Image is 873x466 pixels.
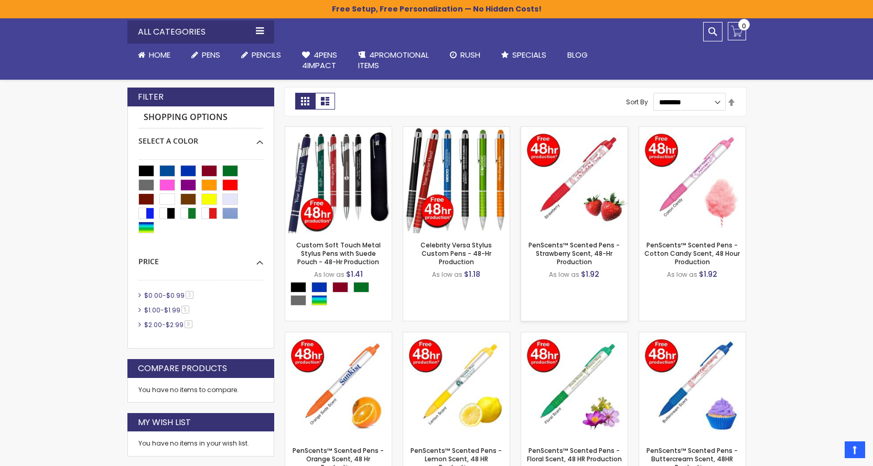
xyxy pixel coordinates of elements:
span: 0 [742,21,746,31]
a: 0 [728,22,746,40]
a: Custom Soft Touch Metal Stylus Pens with Suede Pouch - 48-Hr Production [285,126,392,135]
span: Specials [512,49,546,60]
a: Specials [491,44,557,67]
div: Price [138,249,263,267]
div: Grey [290,295,306,306]
a: $2.00-$2.999 [142,320,196,329]
strong: Compare Products [138,363,227,374]
img: Celebrity Versa Stylus Custom Pens - 48-Hr Production [403,127,510,233]
span: 4Pens 4impact [302,49,337,71]
a: Pencils [231,44,292,67]
a: PenScents™ Scented Pens - Orange Scent, 48 Hr Production [285,332,392,341]
div: You have no items to compare. [127,378,274,403]
span: $0.00 [144,291,163,300]
a: 4Pens4impact [292,44,348,78]
span: 5 [181,306,189,313]
img: PenScents™ Scented Pens - Strawberry Scent, 48-Hr Production [521,127,628,233]
a: Rush [439,44,491,67]
img: PenScents™ Scented Pens - Buttercream Scent, 48HR Production [639,332,746,439]
span: 3 [186,291,193,299]
strong: My Wish List [138,417,191,428]
strong: Filter [138,91,164,103]
strong: Shopping Options [138,106,263,129]
a: Pens [181,44,231,67]
span: Rush [460,49,480,60]
span: $1.41 [346,269,363,279]
span: $1.99 [164,306,180,315]
span: $2.99 [166,320,184,329]
div: Green [353,282,369,292]
label: Sort By [626,97,648,106]
span: Pencils [252,49,281,60]
a: PenScents™ Scented Pens - Cotton Candy Scent, 48 Hour Production [644,241,740,266]
a: $0.00-$0.993 [142,291,197,300]
a: PenScents™ Scented Pens - Strawberry Scent, 48-Hr Production [529,241,620,266]
a: PenScents™ Scented Pens - Lemon Scent, 48 HR Production [403,332,510,341]
span: $1.18 [464,269,480,279]
img: PenScents™ Scented Pens - Floral Scent, 48 HR Production [521,332,628,439]
a: Top [845,441,865,458]
div: Assorted [311,295,327,306]
a: Home [127,44,181,67]
img: PenScents™ Scented Pens - Lemon Scent, 48 HR Production [403,332,510,439]
strong: Grid [295,93,315,110]
span: As low as [432,270,462,279]
span: $2.00 [144,320,162,329]
span: Blog [567,49,588,60]
span: 4PROMOTIONAL ITEMS [358,49,429,71]
a: Celebrity Versa Stylus Custom Pens - 48-Hr Production [421,241,492,266]
span: $1.92 [699,269,717,279]
span: As low as [314,270,344,279]
div: All Categories [127,20,274,44]
span: $1.92 [581,269,599,279]
a: 4PROMOTIONALITEMS [348,44,439,78]
div: Select A Color [138,128,263,146]
span: As low as [549,270,579,279]
img: PenScents™ Scented Pens - Cotton Candy Scent, 48 Hour Production [639,127,746,233]
a: PenScents™ Scented Pens - Floral Scent, 48 HR Production [527,446,622,463]
a: Custom Soft Touch Metal Stylus Pens with Suede Pouch - 48-Hr Production [296,241,381,266]
span: $0.99 [166,291,185,300]
a: Blog [557,44,598,67]
span: Pens [202,49,220,60]
a: $1.00-$1.995 [142,306,193,315]
span: $1.00 [144,306,160,315]
img: Custom Soft Touch Metal Stylus Pens with Suede Pouch - 48-Hr Production [285,127,392,233]
div: Blue [311,282,327,292]
span: 9 [185,320,192,328]
span: Home [149,49,170,60]
a: PenScents™ Scented Pens - Buttercream Scent, 48HR Production [639,332,746,341]
div: Burgundy [332,282,348,292]
a: Celebrity Versa Stylus Custom Pens - 48-Hr Production [403,126,510,135]
a: PenScents™ Scented Pens - Floral Scent, 48 HR Production [521,332,628,341]
a: PenScents™ Scented Pens - Strawberry Scent, 48-Hr Production [521,126,628,135]
img: PenScents™ Scented Pens - Orange Scent, 48 Hr Production [285,332,392,439]
span: As low as [667,270,697,279]
a: PenScents™ Scented Pens - Cotton Candy Scent, 48 Hour Production [639,126,746,135]
div: Black [290,282,306,292]
div: You have no items in your wish list. [138,439,263,448]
